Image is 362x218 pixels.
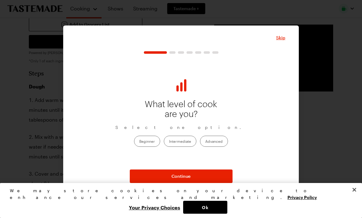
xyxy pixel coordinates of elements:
button: Close [348,183,361,197]
p: What level of cook are you? [142,99,220,119]
div: Privacy [10,187,347,214]
span: Skip [276,35,285,41]
p: Select one option. [115,124,247,131]
div: We may store cookies on your device to enhance our services and marketing. [10,187,347,201]
label: Intermediate [164,136,196,147]
button: Close [276,35,285,41]
button: NextStepButton [130,169,233,183]
span: Continue [171,173,191,179]
label: Beginner [134,136,160,147]
button: Your Privacy Choices [126,201,183,214]
button: Ok [183,201,227,214]
label: Advanced [200,136,228,147]
a: More information about your privacy, opens in a new tab [287,194,317,200]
